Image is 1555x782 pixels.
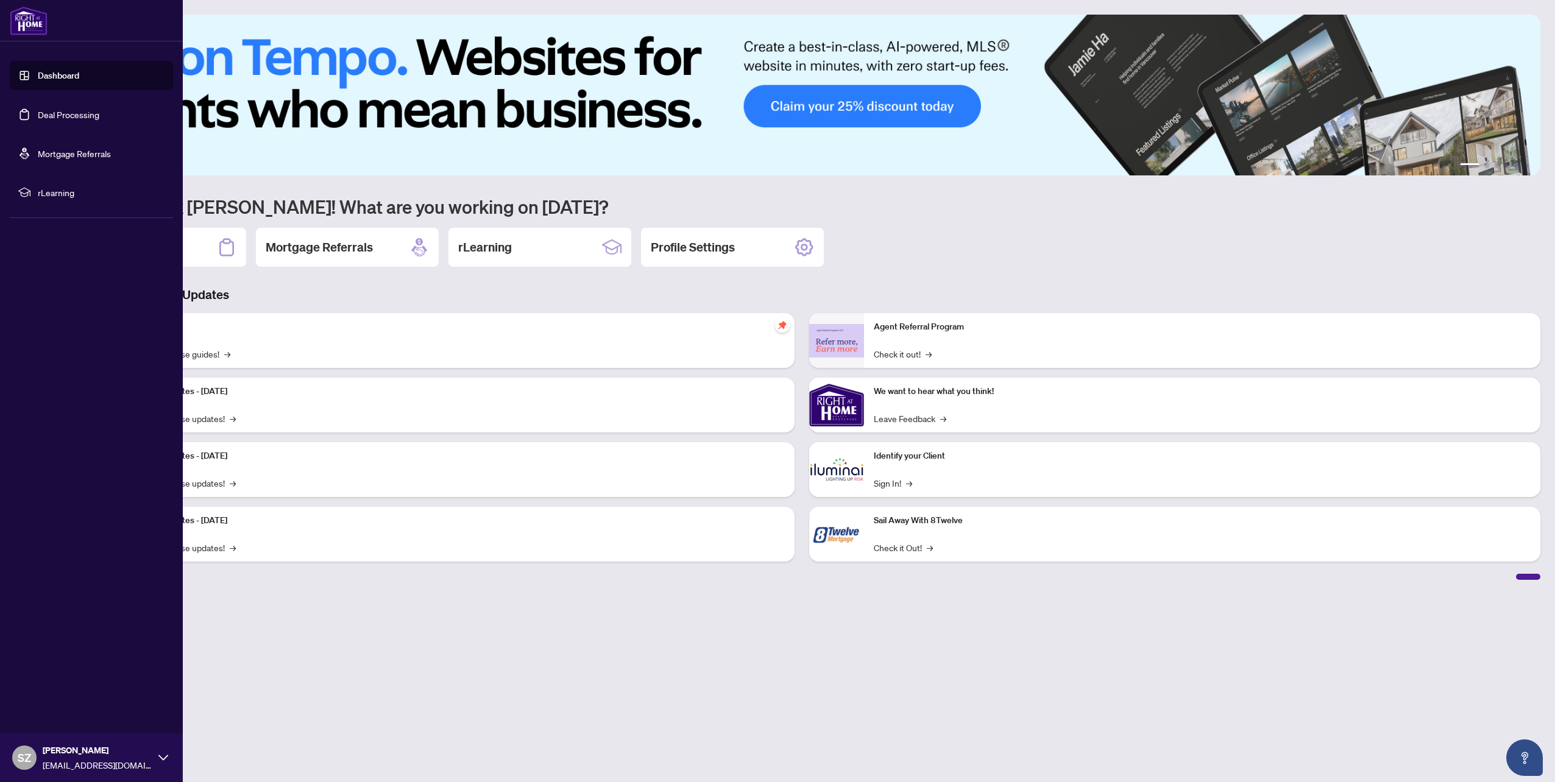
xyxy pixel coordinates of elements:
button: Open asap [1506,739,1543,776]
span: → [906,476,912,490]
p: Identify your Client [874,449,1531,463]
img: Agent Referral Program [809,324,864,358]
button: 4 [1504,163,1509,168]
h2: Mortgage Referrals [266,239,373,256]
img: Slide 0 [63,15,1540,175]
h2: Profile Settings [651,239,735,256]
p: Platform Updates - [DATE] [128,385,785,398]
span: → [230,541,236,554]
img: We want to hear what you think! [809,378,864,432]
span: pushpin [775,318,790,333]
a: Dashboard [38,70,79,81]
h2: rLearning [458,239,512,256]
button: 3 [1494,163,1499,168]
span: → [927,541,933,554]
img: Identify your Client [809,442,864,497]
a: Check it Out!→ [874,541,933,554]
a: Sign In!→ [874,476,912,490]
img: Sail Away With 8Twelve [809,507,864,562]
p: Platform Updates - [DATE] [128,449,785,463]
span: [EMAIL_ADDRESS][DOMAIN_NAME] [43,758,152,772]
button: 6 [1523,163,1528,168]
a: Check it out!→ [874,347,932,361]
img: logo [10,6,48,35]
a: Mortgage Referrals [38,148,111,159]
p: Self-Help [128,320,785,334]
span: → [230,476,236,490]
p: Sail Away With 8Twelve [874,514,1531,527]
span: → [224,347,230,361]
span: → [940,412,946,425]
button: 1 [1460,163,1479,168]
span: rLearning [38,186,165,199]
button: 2 [1484,163,1489,168]
a: Deal Processing [38,109,99,120]
h1: Welcome back [PERSON_NAME]! What are you working on [DATE]? [63,195,1540,218]
span: → [230,412,236,425]
span: → [926,347,932,361]
a: Leave Feedback→ [874,412,946,425]
button: 5 [1514,163,1518,168]
h3: Brokerage & Industry Updates [63,286,1540,303]
span: SZ [18,749,31,766]
p: We want to hear what you think! [874,385,1531,398]
p: Agent Referral Program [874,320,1531,334]
span: [PERSON_NAME] [43,744,152,757]
p: Platform Updates - [DATE] [128,514,785,527]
